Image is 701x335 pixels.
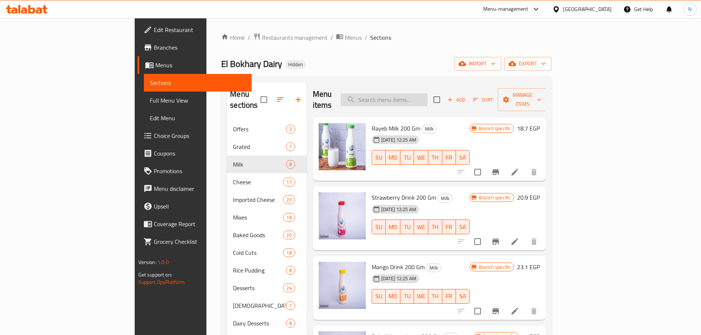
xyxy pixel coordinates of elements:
[221,56,282,72] span: El Bokhary Dairy
[414,289,428,304] button: WE
[428,289,442,304] button: TH
[445,94,468,106] button: Add
[431,291,439,302] span: TH
[389,152,397,163] span: MO
[319,192,366,239] img: Strawberry Drink 200 Gm
[456,289,470,304] button: SA
[138,180,252,197] a: Menu disclaimer
[378,136,419,143] span: [DATE] 12:25 AM
[286,143,295,150] span: 1
[510,168,519,177] a: Edit menu item
[233,195,283,204] span: Imported Cheese
[221,33,552,42] nav: breadcrumb
[227,226,307,244] div: Baked Goods20
[233,160,286,169] span: Milk
[233,248,283,257] div: Cold Cuts
[233,319,286,328] span: Dairy Desserts
[227,120,307,138] div: Offers2
[154,131,246,140] span: Choice Groups
[283,285,294,292] span: 24
[400,150,414,165] button: TU
[138,21,252,39] a: Edit Restaurant
[285,61,306,68] span: Hidden
[286,302,295,309] span: 1
[144,74,252,92] a: Sections
[459,291,467,302] span: SA
[375,291,383,302] span: SU
[286,266,295,275] div: items
[227,173,307,191] div: Cheese17
[227,191,307,209] div: Imported Cheese20
[286,320,295,327] span: 8
[150,114,246,122] span: Edit Menu
[476,264,514,271] span: Branch specific
[510,307,519,316] a: Edit menu item
[138,127,252,145] a: Choice Groups
[233,284,283,292] span: Desserts
[473,96,493,104] span: Sort
[286,142,295,151] div: items
[525,302,543,320] button: delete
[138,39,252,56] a: Branches
[563,5,612,13] div: [GEOGRAPHIC_DATA]
[445,291,453,302] span: FR
[375,152,383,163] span: SU
[517,192,540,203] h6: 20.9 EGP
[483,5,528,14] div: Menu-management
[426,263,441,272] div: Milk
[400,289,414,304] button: TU
[375,222,383,232] span: SU
[438,194,453,203] div: Milk
[468,94,498,106] span: Sort items
[445,152,453,163] span: FR
[227,209,307,226] div: Mixes18
[336,33,362,42] a: Menus
[138,215,252,233] a: Coverage Report
[365,33,367,42] li: /
[422,125,436,133] span: Milk
[283,196,294,203] span: 20
[138,145,252,162] a: Coupons
[414,220,428,234] button: WE
[386,220,400,234] button: MO
[286,267,295,274] span: 8
[154,220,246,228] span: Coverage Report
[417,152,425,163] span: WE
[313,89,332,111] h2: Menu items
[372,150,386,165] button: SU
[138,233,252,250] a: Grocery Checklist
[319,262,366,309] img: Mango Drink 200 Gm
[456,150,470,165] button: SA
[525,233,543,250] button: delete
[283,232,294,239] span: 20
[389,222,397,232] span: MO
[504,57,552,71] button: export
[429,92,445,107] span: Select section
[389,291,397,302] span: MO
[378,206,419,213] span: [DATE] 12:25 AM
[372,123,420,134] span: Rayeb Milk 200 Gm
[378,275,419,282] span: [DATE] 12:25 AM
[233,178,283,186] span: Cheese
[227,279,307,297] div: Desserts24
[517,123,540,133] h6: 18.7 EGP
[442,289,456,304] button: FR
[442,150,456,165] button: FR
[422,125,437,133] div: Milk
[154,43,246,52] span: Branches
[403,222,411,232] span: TU
[459,152,467,163] span: SA
[504,90,541,109] span: Manage items
[417,222,425,232] span: WE
[286,319,295,328] div: items
[253,33,328,42] a: Restaurants management
[319,123,366,170] img: Rayeb Milk 200 Gm
[150,78,246,87] span: Sections
[456,220,470,234] button: SA
[233,142,286,151] span: Grated
[460,59,495,68] span: import
[330,33,333,42] li: /
[403,291,411,302] span: TU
